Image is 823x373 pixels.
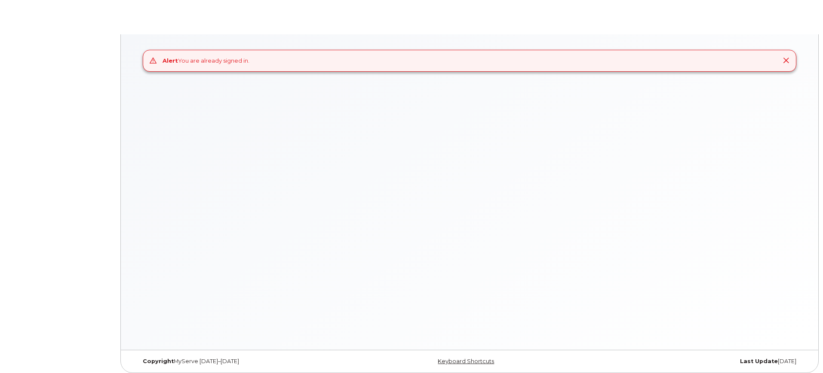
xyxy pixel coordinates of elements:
[438,358,494,364] a: Keyboard Shortcuts
[143,358,174,364] strong: Copyright
[580,358,803,365] div: [DATE]
[136,358,359,365] div: MyServe [DATE]–[DATE]
[163,57,178,64] strong: Alert
[740,358,778,364] strong: Last Update
[163,57,249,65] div: You are already signed in.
